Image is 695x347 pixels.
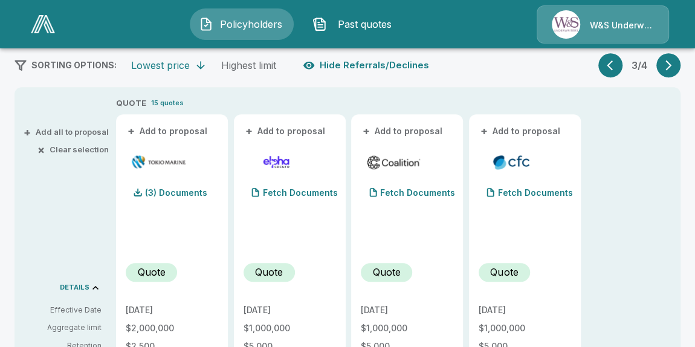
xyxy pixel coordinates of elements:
button: Policyholders IconPolicyholders [190,8,294,40]
button: +Add to proposal [479,125,563,138]
p: Fetch Documents [380,189,455,197]
span: + [363,127,370,135]
img: cfccyberadmitted [483,153,540,171]
span: Past quotes [332,17,398,31]
p: Quote [138,265,166,279]
p: Quote [373,265,401,279]
span: + [24,128,31,136]
p: DETAILS [60,284,89,291]
p: QUOTE [116,97,146,109]
img: coalitioncyber [366,153,422,171]
button: Past quotes IconPast quotes [303,8,407,40]
img: AA Logo [31,15,55,33]
p: 3 / 4 [627,60,651,70]
p: [DATE] [244,306,336,314]
span: Policyholders [218,17,285,31]
button: +Add to proposal [126,125,210,138]
button: +Add all to proposal [26,128,109,136]
span: + [245,127,253,135]
span: + [480,127,488,135]
p: Fetch Documents [263,189,338,197]
div: Lowest price [131,59,190,71]
p: $1,000,000 [479,324,571,332]
p: 15 quotes [151,98,184,108]
p: Aggregate limit [24,322,102,333]
p: [DATE] [479,306,571,314]
img: tmhcccyber [131,153,187,171]
p: [DATE] [361,306,453,314]
button: +Add to proposal [361,125,445,138]
img: Policyholders Icon [199,17,213,31]
p: Quote [490,265,518,279]
p: [DATE] [126,306,218,314]
p: (3) Documents [145,189,207,197]
span: SORTING OPTIONS: [31,60,117,70]
p: $1,000,000 [244,324,336,332]
p: Quote [255,265,283,279]
img: Past quotes Icon [312,17,327,31]
button: Hide Referrals/Declines [300,54,434,77]
button: ×Clear selection [40,146,109,154]
p: $1,000,000 [361,324,453,332]
button: +Add to proposal [244,125,328,138]
p: Fetch Documents [498,189,573,197]
img: elphacyberstandard [248,153,305,171]
div: Highest limit [221,59,276,71]
p: Effective Date [24,305,102,316]
p: $2,000,000 [126,324,218,332]
span: × [37,146,45,154]
span: + [128,127,135,135]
